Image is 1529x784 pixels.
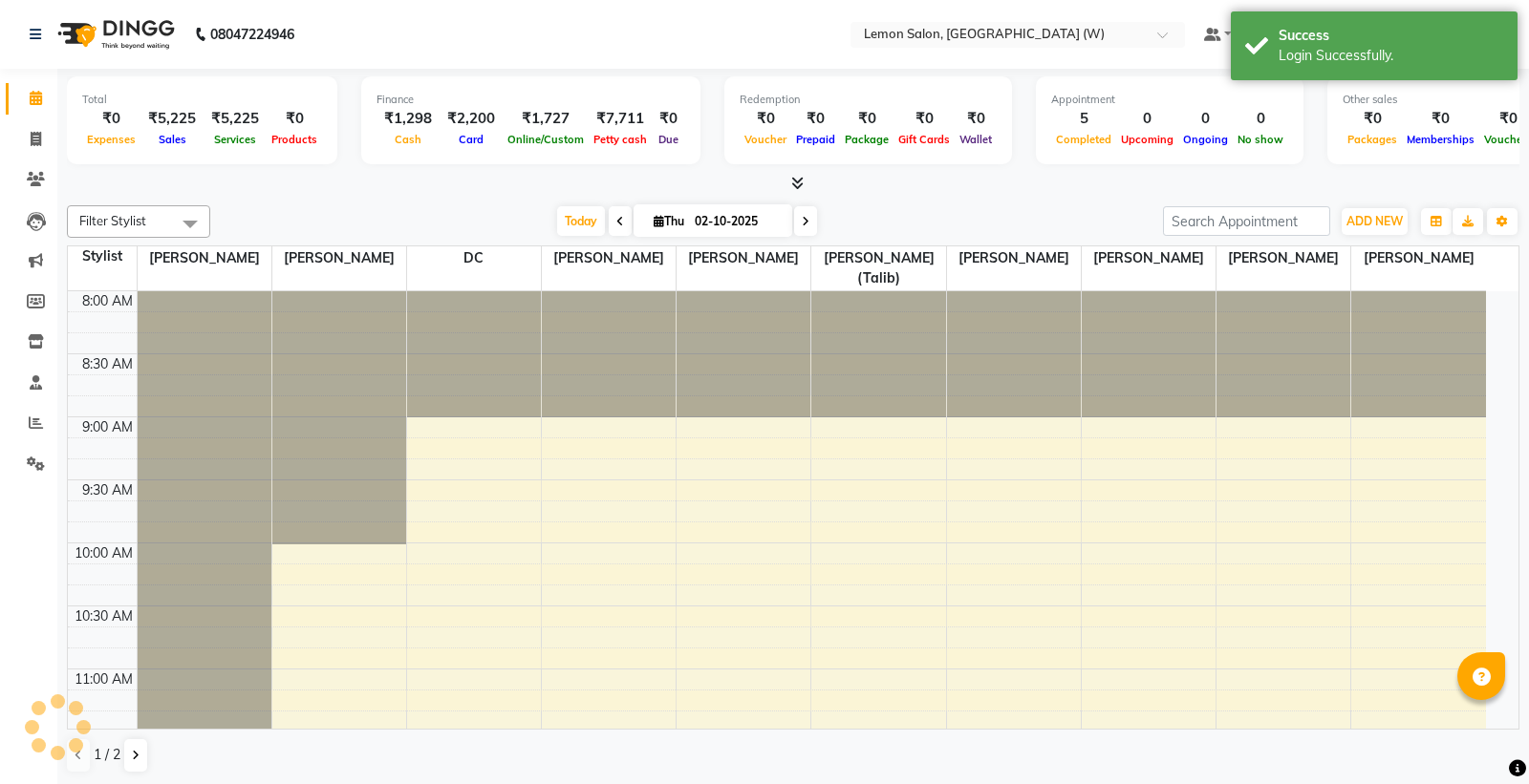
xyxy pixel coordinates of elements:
div: 0 [1233,108,1288,130]
span: Thu [649,214,689,228]
div: ₹1,727 [503,108,589,130]
span: [PERSON_NAME] [542,246,676,270]
input: Search Appointment [1163,206,1330,236]
span: Gift Cards [894,133,955,146]
span: ADD NEW [1346,214,1403,228]
span: Upcoming [1116,133,1178,146]
input: 2025-10-02 [689,207,785,236]
div: ₹0 [791,108,840,130]
span: Voucher [740,133,791,146]
div: ₹7,711 [589,108,652,130]
div: Stylist [68,246,137,266]
div: ₹5,225 [140,108,204,130]
div: ₹0 [955,108,997,130]
span: 1 / 2 [94,745,120,765]
span: DC [407,246,541,270]
div: ₹5,225 [204,108,267,130]
div: ₹0 [652,108,685,130]
div: Redemption [740,92,997,108]
div: ₹0 [82,108,140,130]
span: Filter Stylist [79,213,146,228]
span: Expenses [82,133,140,146]
span: Package [840,133,894,146]
button: ADD NEW [1342,208,1408,235]
span: Petty cash [589,133,652,146]
span: [PERSON_NAME] (Talib) [811,246,945,290]
span: [PERSON_NAME] [947,246,1081,270]
div: ₹0 [740,108,791,130]
div: ₹0 [1343,108,1402,130]
span: Card [454,133,488,146]
div: 8:30 AM [78,354,137,374]
span: Services [209,133,261,146]
b: 08047224946 [210,8,294,61]
span: [PERSON_NAME] [677,246,810,270]
span: Today [557,206,605,236]
div: ₹0 [894,108,955,130]
span: [PERSON_NAME] [1217,246,1350,270]
div: Success [1279,26,1503,46]
div: 9:30 AM [78,480,137,500]
div: ₹0 [840,108,894,130]
span: Completed [1051,133,1116,146]
span: Wallet [955,133,997,146]
div: Login Successfully. [1279,46,1503,66]
div: 10:30 AM [71,606,137,626]
span: Prepaid [791,133,840,146]
div: 11:00 AM [71,669,137,689]
span: Products [267,133,322,146]
div: Total [82,92,322,108]
div: 8:00 AM [78,291,137,311]
span: Due [654,133,683,146]
div: 0 [1178,108,1233,130]
div: ₹2,200 [440,108,503,130]
span: Packages [1343,133,1402,146]
div: Finance [377,92,685,108]
div: ₹0 [267,108,322,130]
div: Appointment [1051,92,1288,108]
span: Sales [154,133,191,146]
span: Cash [390,133,426,146]
span: [PERSON_NAME] [272,246,406,270]
span: No show [1233,133,1288,146]
span: Ongoing [1178,133,1233,146]
span: [PERSON_NAME] [138,246,271,270]
div: ₹1,298 [377,108,440,130]
div: 0 [1116,108,1178,130]
div: 10:00 AM [71,543,137,563]
div: 5 [1051,108,1116,130]
div: 9:00 AM [78,417,137,437]
span: [PERSON_NAME] [1351,246,1486,270]
div: ₹0 [1402,108,1479,130]
span: Online/Custom [503,133,589,146]
img: logo [49,8,180,61]
span: Memberships [1402,133,1479,146]
span: [PERSON_NAME] [1082,246,1216,270]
